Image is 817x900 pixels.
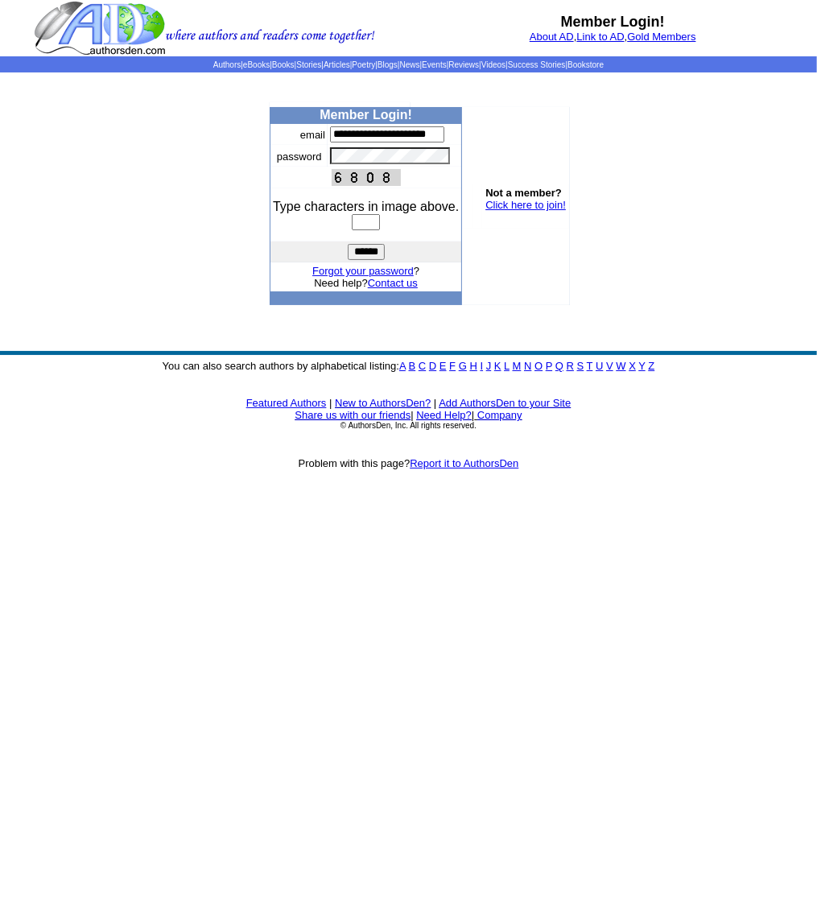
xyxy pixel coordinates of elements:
a: Success Stories [508,60,566,69]
a: S [577,360,584,372]
a: Poetry [352,60,375,69]
font: You can also search authors by alphabetical listing: [163,360,655,372]
a: Add AuthorsDen to your Site [439,397,571,409]
a: Featured Authors [246,397,327,409]
a: O [534,360,543,372]
a: Events [422,60,447,69]
font: © AuthorsDen, Inc. All rights reserved. [340,421,477,430]
a: K [494,360,501,372]
a: eBooks [243,60,270,69]
a: About AD [530,31,574,43]
img: This Is CAPTCHA Image [332,169,401,186]
a: Need Help? [416,409,472,421]
a: Authors [213,60,241,69]
a: Report it to AuthorsDen [410,457,518,469]
font: | [434,397,436,409]
a: W [616,360,625,372]
font: Problem with this page? [299,457,519,469]
a: Q [555,360,563,372]
a: L [504,360,510,372]
a: Z [648,360,654,372]
a: N [524,360,531,372]
a: F [449,360,456,372]
a: U [596,360,603,372]
a: Bookstore [567,60,604,69]
font: , , [530,31,696,43]
a: Stories [296,60,321,69]
a: X [629,360,636,372]
a: J [486,360,492,372]
a: New to AuthorsDen? [335,397,431,409]
a: Forgot your password [312,265,414,277]
a: Y [638,360,645,372]
a: Click here to join! [485,199,566,211]
a: Videos [481,60,505,69]
b: Member Login! [320,108,412,122]
a: Gold Members [627,31,695,43]
a: R [567,360,574,372]
a: B [409,360,416,372]
span: | | | | | | | | | | | | [213,60,604,69]
a: Contact us [368,277,418,289]
font: password [277,151,322,163]
a: News [400,60,420,69]
a: A [399,360,406,372]
a: H [470,360,477,372]
font: | [472,409,522,421]
font: Need help? [314,277,418,289]
a: M [513,360,522,372]
font: | [329,397,332,409]
a: V [606,360,613,372]
font: email [300,129,325,141]
b: Not a member? [485,187,562,199]
a: P [546,360,552,372]
font: ? [312,265,419,277]
a: I [481,360,484,372]
a: E [439,360,447,372]
a: C [419,360,426,372]
a: Reviews [448,60,479,69]
a: Link to AD [576,31,624,43]
a: Books [272,60,295,69]
a: Articles [324,60,350,69]
a: Share us with our friends [295,409,411,421]
font: | [411,409,413,421]
font: Type characters in image above. [273,200,459,213]
a: Blogs [378,60,398,69]
a: Company [477,409,522,421]
a: G [459,360,467,372]
b: Member Login! [561,14,665,30]
a: D [429,360,436,372]
a: T [587,360,593,372]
